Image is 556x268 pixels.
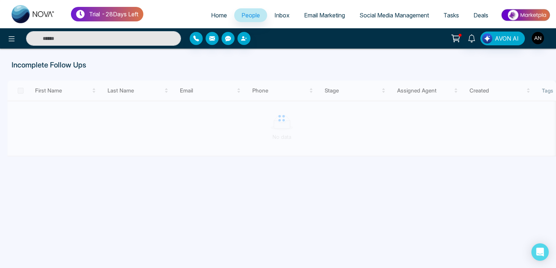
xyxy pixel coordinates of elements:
a: Social Media Management [352,8,436,22]
img: Market-place.gif [499,7,552,23]
a: Tasks [436,8,466,22]
img: User Avatar [532,32,544,44]
span: AVON AI [495,34,519,43]
span: Home [211,12,227,19]
img: Lead Flow [482,33,492,44]
p: Trial - 28 Days Left [89,10,138,18]
span: Deals [473,12,488,19]
button: AVON AI [480,32,525,45]
a: Inbox [267,8,297,22]
span: People [241,12,260,19]
span: Email Marketing [304,12,345,19]
span: Inbox [274,12,290,19]
a: People [234,8,267,22]
a: Email Marketing [297,8,352,22]
a: Home [204,8,234,22]
p: Incomplete Follow Ups [12,59,364,70]
span: Social Media Management [359,12,429,19]
span: Tasks [443,12,459,19]
img: Nova CRM Logo [12,5,55,23]
div: Open Intercom Messenger [531,243,549,261]
a: Deals [466,8,496,22]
